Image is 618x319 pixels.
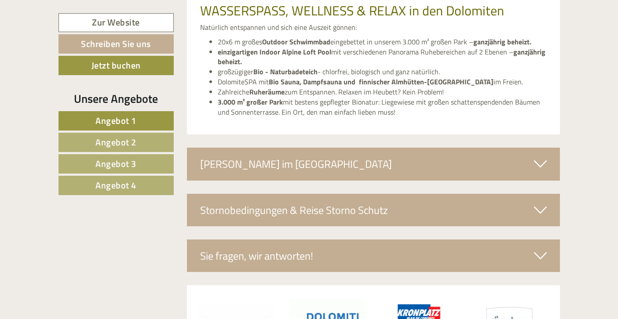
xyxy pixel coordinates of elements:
[218,47,545,67] strong: ganzjährig beheizt.
[187,194,560,226] div: Stornobedingungen & Reise Storno Schutz
[253,66,318,77] strong: Bio - Naturbadeteich
[200,22,547,33] p: Natürlich entspannen und sich eine Auszeit gönnen:
[95,135,136,149] span: Angebot 2
[59,56,174,75] a: Jetzt buchen
[218,87,547,97] li: Zahlreiche zum Entspannen. Relaxen im Heubett? Kein Problem!
[218,37,547,47] li: 20x6 m großes eingebettet in unserem 3.000 m² großen Park –
[218,97,283,107] strong: 3.000 m² großer Park
[262,36,330,47] strong: Outdoor Schwimmbad
[218,67,547,77] li: großzügiger - chlorfrei, biologisch und ganz natürlich.
[59,34,174,54] a: Schreiben Sie uns
[269,76,494,87] strong: Bio Sauna, Dampfsauna und finnischer Almhütten-[GEOGRAPHIC_DATA]
[249,87,285,97] strong: Ruheräume
[218,97,547,117] li: mit bestens gepflegter Bionatur: Liegewiese mit großen schattenspendenden Bäumen und Sonnenterras...
[59,91,174,107] div: Unsere Angebote
[95,178,136,192] span: Angebot 4
[187,148,560,180] div: [PERSON_NAME] im [GEOGRAPHIC_DATA]
[200,0,504,21] span: WASSERSPASS, WELLNESS & RELAX in den Dolomiten
[187,239,560,272] div: Sie fragen, wir antworten!
[218,47,547,67] li: mit verschiedenen Panorama Ruhebereichen auf 2 Ebenen –
[218,77,547,87] li: DolomiteSPA mit im Freien.
[473,36,531,47] strong: ganzjährig beheizt.
[218,47,331,57] strong: einzigartigen Indoor Alpine Loft Pool
[95,157,136,170] span: Angebot 3
[95,114,136,127] span: Angebot 1
[59,13,174,32] a: Zur Website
